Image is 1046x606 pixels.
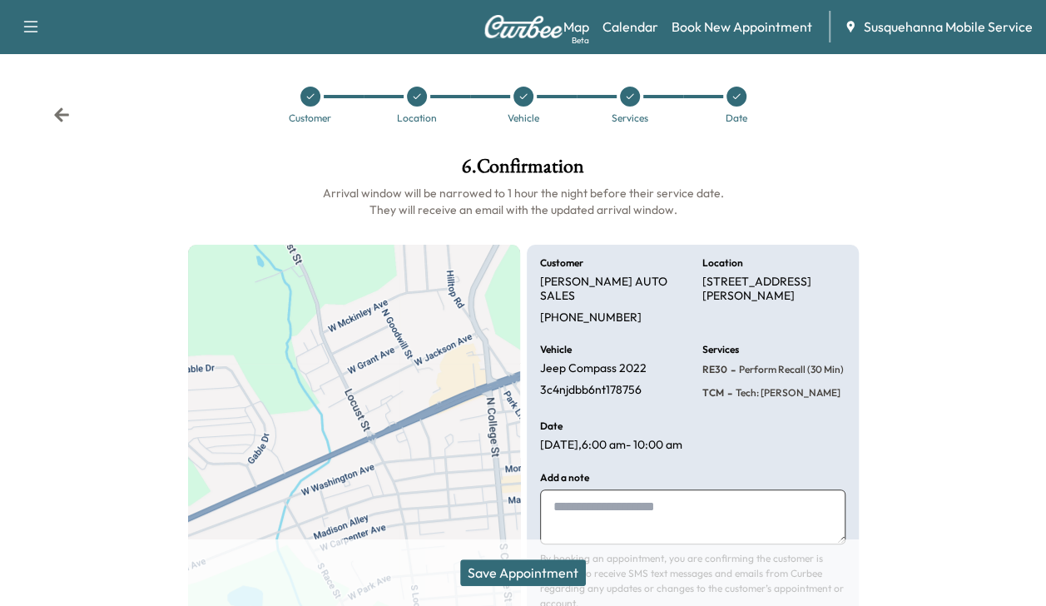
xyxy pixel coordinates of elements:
p: [PHONE_NUMBER] [540,310,642,325]
span: Susquehanna Mobile Service [864,17,1033,37]
h6: Customer [540,258,583,268]
p: [PERSON_NAME] AUTO SALES [540,275,683,304]
img: Curbee Logo [483,15,563,38]
div: Date [726,113,747,123]
p: Jeep Compass 2022 [540,361,647,376]
h6: Date [540,421,563,431]
span: TCM [702,386,724,400]
h6: Vehicle [540,345,572,355]
h6: Services [702,345,739,355]
p: [DATE] , 6:00 am - 10:00 am [540,438,682,453]
span: - [724,385,732,401]
span: - [727,361,736,378]
div: Back [53,107,70,123]
span: Perform Recall (30 Min) [736,363,844,376]
a: Book New Appointment [672,17,812,37]
div: Customer [289,113,331,123]
a: Calendar [602,17,658,37]
h6: Add a note [540,473,589,483]
p: 3c4njdbb6nt178756 [540,383,642,398]
span: Tech: Colton M [732,386,840,400]
h1: 6 . Confirmation [188,156,859,185]
button: Save Appointment [460,559,586,586]
div: Beta [572,34,589,47]
span: RE30 [702,363,727,376]
div: Location [397,113,437,123]
h6: Arrival window will be narrowed to 1 hour the night before their service date. They will receive ... [188,185,859,218]
div: Services [612,113,648,123]
div: Vehicle [508,113,539,123]
p: [STREET_ADDRESS][PERSON_NAME] [702,275,845,304]
h6: Location [702,258,743,268]
a: MapBeta [563,17,589,37]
